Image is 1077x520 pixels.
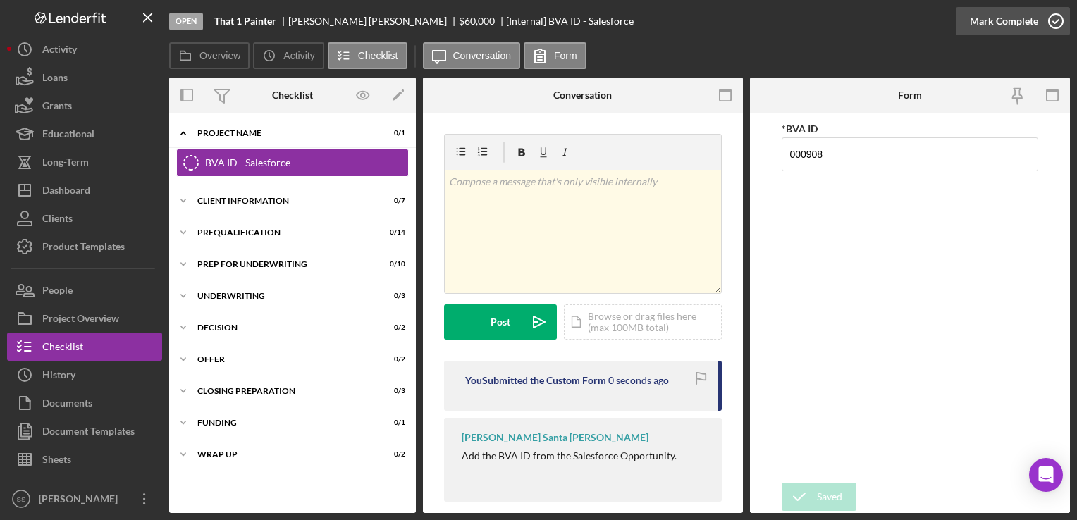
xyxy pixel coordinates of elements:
[7,35,162,63] button: Activity
[7,120,162,148] button: Educational
[380,129,405,137] div: 0 / 1
[42,63,68,95] div: Loans
[782,483,856,511] button: Saved
[444,304,557,340] button: Post
[553,89,612,101] div: Conversation
[7,233,162,261] button: Product Templates
[197,197,370,205] div: Client Information
[380,323,405,332] div: 0 / 2
[42,304,119,336] div: Project Overview
[956,7,1070,35] button: Mark Complete
[42,148,89,180] div: Long-Term
[7,276,162,304] button: People
[288,16,459,27] div: [PERSON_NAME] [PERSON_NAME]
[176,149,409,177] a: BVA ID - Salesforce
[42,120,94,151] div: Educational
[380,197,405,205] div: 0 / 7
[197,260,370,268] div: Prep for Underwriting
[7,148,162,176] button: Long-Term
[169,42,250,69] button: Overview
[453,50,512,61] label: Conversation
[380,450,405,459] div: 0 / 2
[197,419,370,427] div: Funding
[898,89,922,101] div: Form
[42,389,92,421] div: Documents
[272,89,313,101] div: Checklist
[7,204,162,233] button: Clients
[42,92,72,123] div: Grants
[197,323,370,332] div: Decision
[7,304,162,333] button: Project Overview
[423,42,521,69] button: Conversation
[42,417,135,449] div: Document Templates
[42,35,77,67] div: Activity
[197,387,370,395] div: Closing Preparation
[7,92,162,120] button: Grants
[328,42,407,69] button: Checklist
[7,63,162,92] button: Loans
[197,450,370,459] div: Wrap Up
[7,333,162,361] button: Checklist
[42,361,75,392] div: History
[608,375,669,386] time: 2025-09-23 17:44
[7,389,162,417] button: Documents
[506,16,634,27] div: [Internal] BVA ID - Salesforce
[214,16,276,27] b: That 1 Painter
[42,276,73,308] div: People
[380,260,405,268] div: 0 / 10
[462,432,648,443] div: [PERSON_NAME] Santa [PERSON_NAME]
[462,450,677,462] div: Add the BVA ID from the Salesforce Opportunity.
[197,228,370,237] div: Prequalification
[7,361,162,389] button: History
[358,50,398,61] label: Checklist
[42,233,125,264] div: Product Templates
[782,123,818,135] label: *BVA ID
[42,333,83,364] div: Checklist
[459,15,495,27] span: $60,000
[380,355,405,364] div: 0 / 2
[554,50,577,61] label: Form
[197,355,370,364] div: Offer
[42,204,73,236] div: Clients
[380,228,405,237] div: 0 / 14
[197,292,370,300] div: Underwriting
[42,176,90,208] div: Dashboard
[169,13,203,30] div: Open
[970,7,1038,35] div: Mark Complete
[197,129,370,137] div: Project Name
[7,176,162,204] button: Dashboard
[199,50,240,61] label: Overview
[205,157,408,168] div: BVA ID - Salesforce
[524,42,586,69] button: Form
[42,445,71,477] div: Sheets
[380,387,405,395] div: 0 / 3
[380,419,405,427] div: 0 / 1
[7,485,162,513] button: SS[PERSON_NAME] Santa [PERSON_NAME]
[253,42,324,69] button: Activity
[465,375,606,386] div: You Submitted the Custom Form
[491,304,510,340] div: Post
[17,495,26,503] text: SS
[283,50,314,61] label: Activity
[7,417,162,445] button: Document Templates
[7,445,162,473] button: Sheets
[1029,458,1063,492] div: Open Intercom Messenger
[817,483,842,511] div: Saved
[380,292,405,300] div: 0 / 3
